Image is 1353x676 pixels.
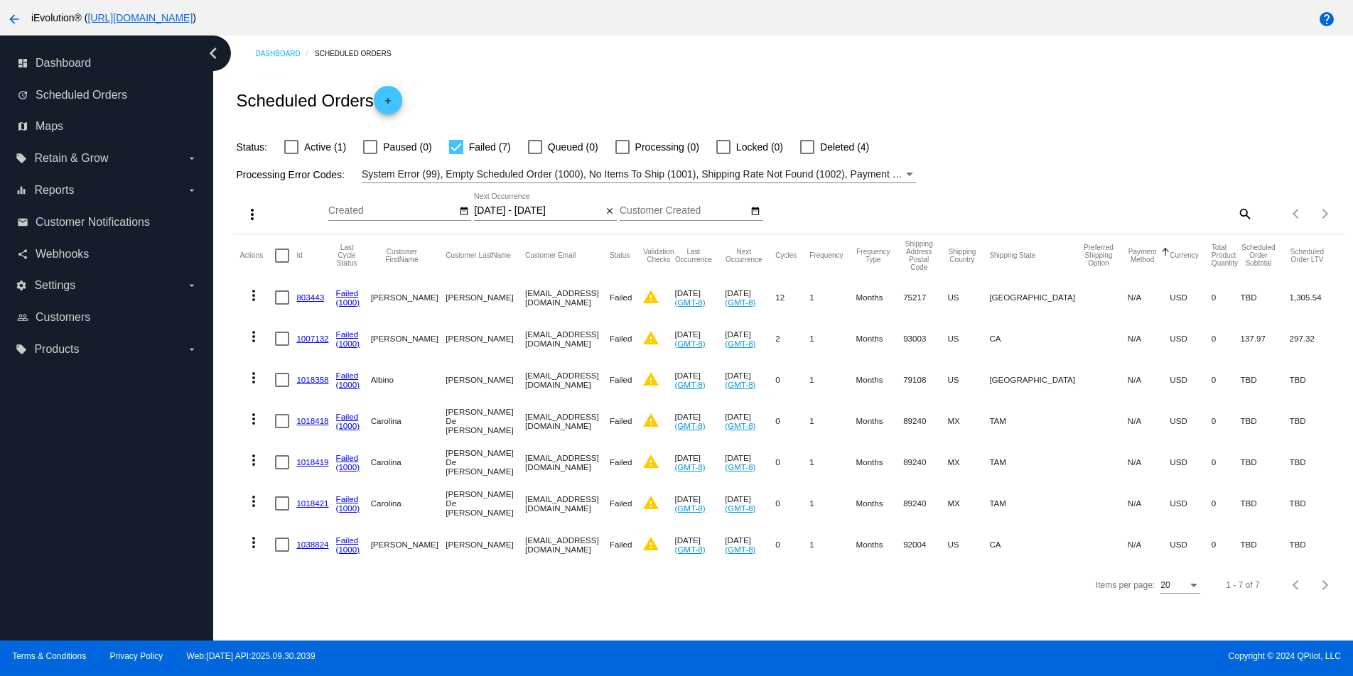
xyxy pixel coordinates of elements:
button: Change sorting for PaymentMethod.Type [1128,248,1157,263]
button: Change sorting for CustomerFirstName [371,248,433,263]
button: Change sorting for CustomerEmail [525,251,576,260]
mat-icon: warning [642,288,659,305]
button: Change sorting for CurrencyIso [1170,251,1199,260]
div: Items per page: [1096,580,1155,590]
span: Failed [610,457,632,467]
a: 1018418 [296,416,328,425]
span: Copyright © 2024 QPilot, LLC [689,651,1341,661]
mat-cell: [DATE] [674,277,725,318]
a: (1000) [336,339,360,348]
a: [URL][DOMAIN_NAME] [87,12,193,23]
i: update [17,89,28,101]
a: 803443 [296,293,324,302]
button: Change sorting for Frequency [809,251,843,260]
mat-cell: 0 [775,524,809,565]
span: Failed [610,293,632,302]
mat-cell: 0 [775,483,809,524]
a: (1000) [336,380,360,389]
mat-cell: Carolina [371,400,446,442]
a: (1000) [336,545,360,554]
input: Customer Created [620,205,748,217]
a: people_outline Customers [17,306,198,329]
div: 1 - 7 of 7 [1226,580,1259,590]
mat-cell: 0 [1212,318,1241,359]
a: Failed [336,453,359,462]
mat-icon: arrow_back [6,11,23,28]
a: 1007132 [296,334,328,343]
mat-cell: [DATE] [725,524,775,565]
a: (1000) [336,298,360,307]
span: Scheduled Orders [36,89,127,102]
span: Queued (0) [548,138,598,156]
a: (GMT-8) [725,462,755,471]
span: Customer Notifications [36,216,150,229]
mat-icon: more_vert [245,534,262,551]
mat-cell: Carolina [371,442,446,483]
mat-icon: warning [642,494,659,511]
mat-cell: US [947,359,989,400]
span: iEvolution® ( ) [31,12,196,23]
i: arrow_drop_down [186,153,198,164]
span: Retain & Grow [34,152,108,165]
mat-cell: [PERSON_NAME] [371,277,446,318]
mat-cell: Months [856,318,904,359]
mat-cell: 0 [1212,400,1241,442]
mat-cell: 0 [1212,483,1241,524]
mat-cell: MX [947,483,989,524]
mat-cell: TBD [1289,483,1337,524]
a: (GMT-8) [725,298,755,307]
mat-icon: more_vert [245,369,262,386]
mat-cell: [GEOGRAPHIC_DATA] [989,359,1082,400]
mat-cell: 1 [809,483,856,524]
span: Processing (0) [635,138,699,156]
a: (GMT-8) [674,380,705,389]
mat-cell: [PERSON_NAME] De [PERSON_NAME] [446,400,525,442]
mat-icon: close [605,206,615,217]
a: dashboard Dashboard [17,52,198,75]
mat-cell: 0 [1212,524,1241,565]
span: Paused (0) [383,138,431,156]
a: share Webhooks [17,243,198,266]
mat-cell: [GEOGRAPHIC_DATA] [989,277,1082,318]
mat-cell: USD [1170,359,1212,400]
mat-cell: [PERSON_NAME] [446,524,525,565]
a: (GMT-8) [725,380,755,389]
button: Change sorting for NextOccurrenceUtc [725,248,762,263]
mat-icon: add [379,96,397,113]
mat-cell: 0 [775,442,809,483]
span: Products [34,343,79,356]
a: Scheduled Orders [315,43,404,65]
button: Change sorting for PreferredShippingOption [1082,244,1115,267]
mat-cell: [DATE] [674,524,725,565]
button: Change sorting for Subtotal [1240,244,1276,267]
mat-cell: [DATE] [725,359,775,400]
span: 20 [1160,580,1170,590]
mat-cell: [PERSON_NAME] [446,318,525,359]
a: email Customer Notifications [17,211,198,234]
i: dashboard [17,58,28,69]
i: local_offer [16,344,27,355]
mat-cell: TBD [1289,359,1337,400]
a: (GMT-8) [725,339,755,348]
mat-cell: Months [856,400,904,442]
mat-cell: [DATE] [725,442,775,483]
a: (1000) [336,462,360,471]
a: Web:[DATE] API:2025.09.30.2039 [187,651,316,661]
mat-cell: N/A [1128,400,1170,442]
mat-cell: TBD [1240,524,1289,565]
mat-cell: TBD [1240,483,1289,524]
span: Webhooks [36,248,89,261]
button: Change sorting for ShippingPostcode [903,240,934,271]
mat-cell: [PERSON_NAME] De [PERSON_NAME] [446,483,525,524]
mat-cell: TAM [989,442,1082,483]
mat-cell: 297.32 [1289,318,1337,359]
mat-cell: [DATE] [674,359,725,400]
mat-cell: [DATE] [725,318,775,359]
mat-cell: TBD [1240,400,1289,442]
mat-cell: USD [1170,442,1212,483]
i: arrow_drop_down [186,344,198,355]
a: (1000) [336,421,360,430]
mat-cell: [DATE] [725,400,775,442]
mat-icon: date_range [459,206,469,217]
mat-cell: TBD [1289,400,1337,442]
